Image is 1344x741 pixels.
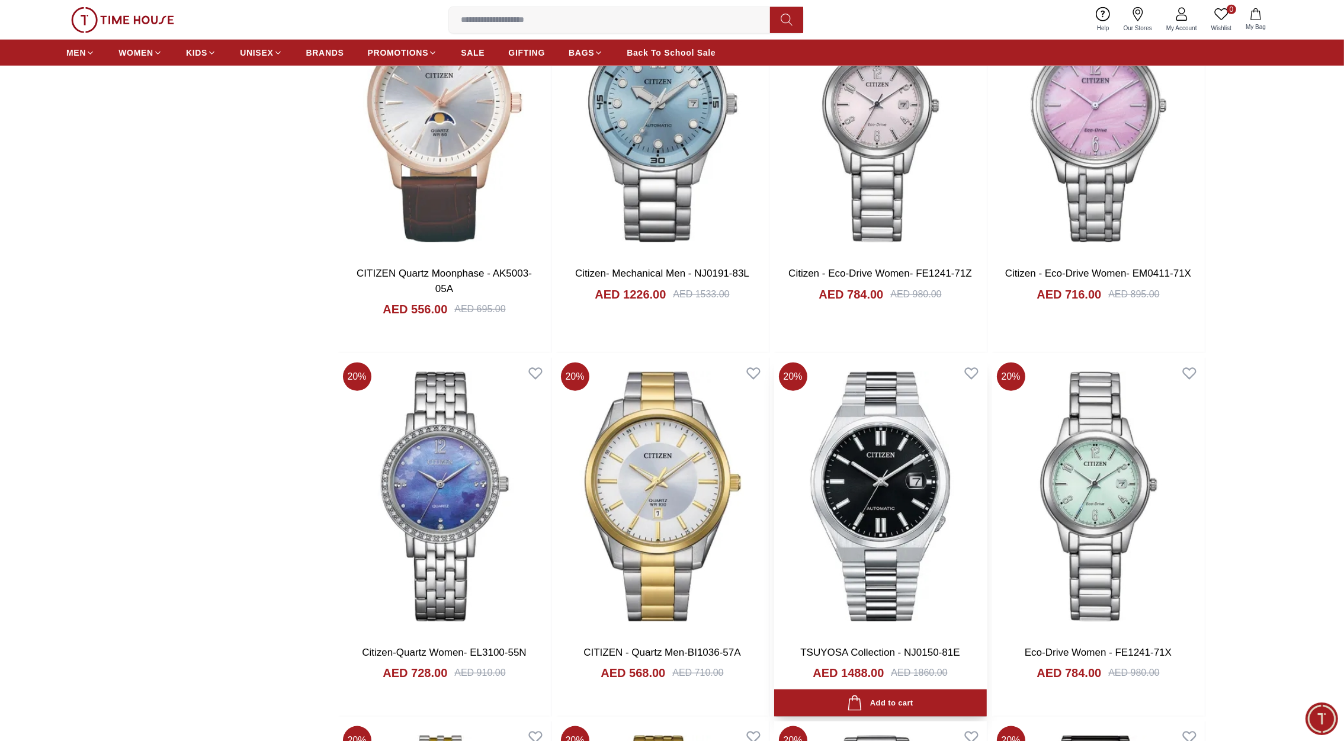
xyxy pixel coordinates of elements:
[1117,5,1159,35] a: Our Stores
[454,666,505,680] div: AED 910.00
[461,42,485,63] a: SALE
[1241,23,1271,31] span: My Bag
[561,363,589,391] span: 20 %
[1305,702,1338,735] div: Chat Widget
[508,42,545,63] a: GIFTING
[627,42,716,63] a: Back To School Sale
[1092,24,1114,33] span: Help
[997,363,1025,391] span: 20 %
[158,284,188,292] span: 11:59 AM
[20,250,181,289] span: Hello! I'm your Time House Watches Support Assistant. How can I assist you [DATE]?
[1005,268,1191,279] a: Citizen - Eco-Drive Women- EM0411-71X
[774,689,987,717] button: Add to cart
[813,665,884,681] h4: AED 1488.00
[461,47,485,59] span: SALE
[575,268,749,279] a: Citizen- Mechanical Men - NJ0191-83L
[508,47,545,59] span: GIFTING
[1162,24,1202,33] span: My Account
[66,47,86,59] span: MEN
[240,47,273,59] span: UNISEX
[36,11,56,31] img: Profile picture of Zoe
[343,363,371,391] span: 20 %
[118,42,162,63] a: WOMEN
[121,360,228,381] div: Track your Shipment
[819,286,883,303] h4: AED 784.00
[1119,24,1157,33] span: Our Stores
[1204,5,1239,35] a: 0Wishlist
[172,309,220,323] span: Exchanges
[338,358,551,636] img: Citizen-Quartz Women- EL3100-55N
[306,42,344,63] a: BRANDS
[357,268,532,294] a: CITIZEN Quartz Moonphase - AK5003-05A
[1025,647,1172,658] a: Eco-Drive Women - FE1241-71X
[9,9,33,33] em: Back
[24,364,107,378] span: Request a callback
[1239,6,1273,34] button: My Bag
[12,227,234,240] div: [PERSON_NAME]
[569,47,594,59] span: BAGS
[847,695,913,711] div: Add to cart
[800,647,960,658] a: TSUYOSA Collection - NJ0150-81E
[165,306,228,327] div: Exchanges
[186,42,216,63] a: KIDS
[583,647,740,658] a: CITIZEN - Quartz Men-BI1036-57A
[129,364,220,378] span: Track your Shipment
[788,268,972,279] a: Citizen - Eco-Drive Women- FE1241-71Z
[16,360,115,381] div: Request a callback
[368,47,429,59] span: PROMOTIONS
[28,306,100,327] div: New Enquiry
[601,665,665,681] h4: AED 568.00
[106,306,159,327] div: Services
[1037,286,1101,303] h4: AED 716.00
[186,47,207,59] span: KIDS
[1090,5,1117,35] a: Help
[383,665,447,681] h4: AED 728.00
[556,358,769,636] img: CITIZEN - Quartz Men-BI1036-57A
[992,358,1205,636] img: Eco-Drive Women - FE1241-71X
[891,666,947,680] div: AED 1860.00
[36,309,92,323] span: New Enquiry
[890,287,941,301] div: AED 980.00
[114,309,151,323] span: Services
[673,287,729,301] div: AED 1533.00
[306,47,344,59] span: BRANDS
[71,7,174,33] img: ...
[3,400,234,459] textarea: We are here to help you
[627,47,716,59] span: Back To School Sale
[774,358,987,636] img: TSUYOSA Collection - NJ0150-81E
[118,47,153,59] span: WOMEN
[779,363,807,391] span: 20 %
[123,336,220,351] span: Nearest Store Locator
[66,42,95,63] a: MEN
[595,286,666,303] h4: AED 1226.00
[1108,666,1159,680] div: AED 980.00
[454,302,505,316] div: AED 695.00
[1207,24,1236,33] span: Wishlist
[368,42,438,63] a: PROMOTIONS
[383,301,447,317] h4: AED 556.00
[672,666,723,680] div: AED 710.00
[1227,5,1236,14] span: 0
[1037,665,1101,681] h4: AED 784.00
[240,42,282,63] a: UNISEX
[63,15,198,27] div: [PERSON_NAME]
[569,42,603,63] a: BAGS
[116,333,228,354] div: Nearest Store Locator
[362,647,526,658] a: Citizen-Quartz Women- EL3100-55N
[1108,287,1159,301] div: AED 895.00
